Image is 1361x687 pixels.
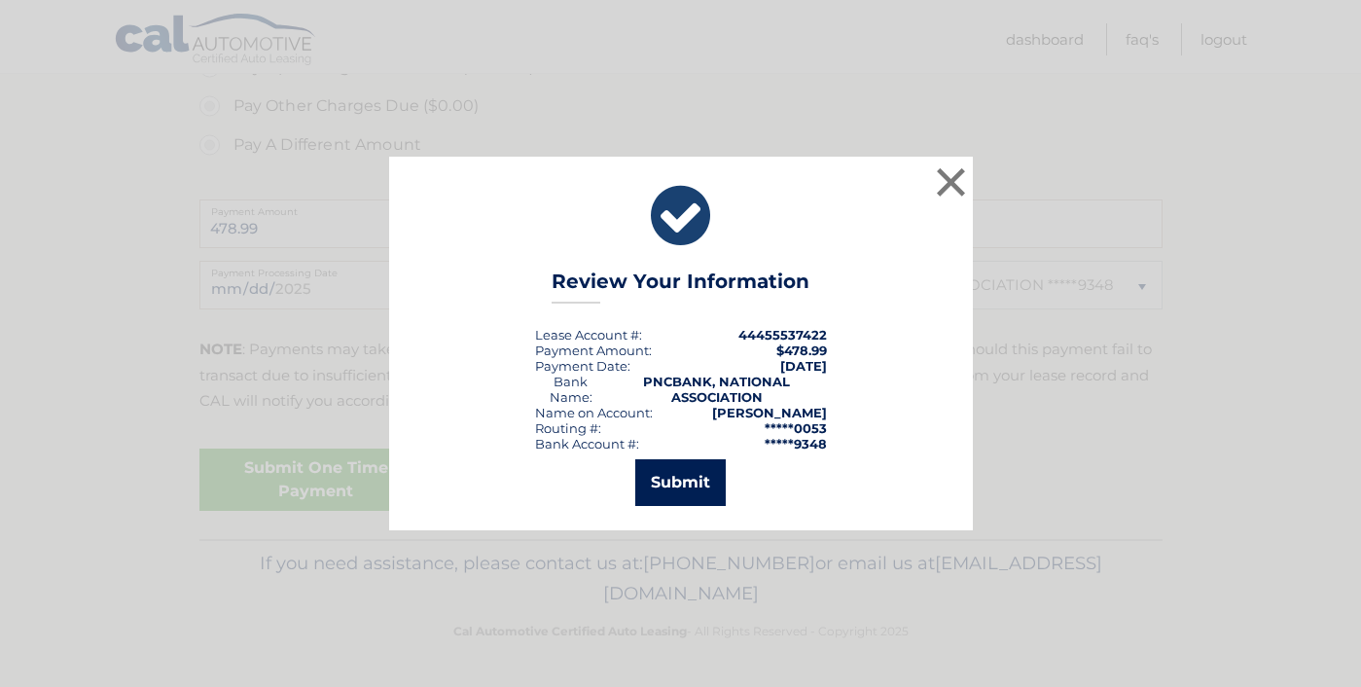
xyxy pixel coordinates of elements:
[535,343,652,358] div: Payment Amount:
[780,358,827,374] span: [DATE]
[535,374,607,405] div: Bank Name:
[535,327,642,343] div: Lease Account #:
[552,270,809,304] h3: Review Your Information
[535,436,639,452] div: Bank Account #:
[535,358,627,374] span: Payment Date
[535,358,630,374] div: :
[535,405,653,420] div: Name on Account:
[932,163,971,201] button: ×
[738,327,827,343] strong: 44455537422
[635,459,726,506] button: Submit
[712,405,827,420] strong: [PERSON_NAME]
[776,343,827,358] span: $478.99
[535,420,601,436] div: Routing #:
[643,374,790,405] strong: PNCBANK, NATIONAL ASSOCIATION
